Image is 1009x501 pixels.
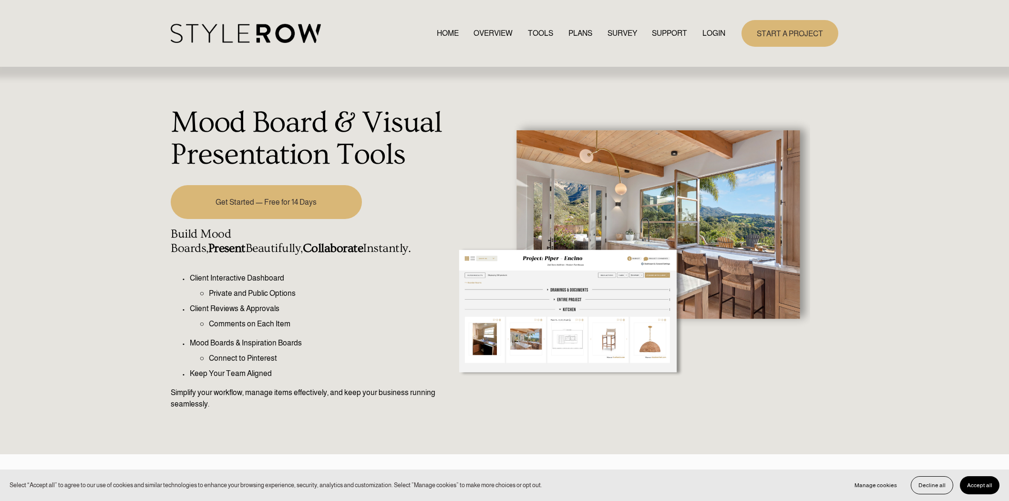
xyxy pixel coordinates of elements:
p: Comments on Each Item [209,318,446,330]
p: Client Interactive Dashboard [190,272,446,284]
button: Decline all [911,476,953,494]
img: StyleRow [171,24,321,43]
a: Get Started — Free for 14 Days [171,185,361,219]
p: Keep Your Team Aligned [190,368,446,379]
p: Select “Accept all” to agree to our use of cookies and similar technologies to enhance your brows... [10,480,542,490]
a: TOOLS [528,27,553,40]
a: START A PROJECT [741,20,838,46]
strong: Present [208,241,246,255]
p: Connect to Pinterest [209,353,446,364]
p: Simplify your workflow, manage items effectively, and keep your business running seamlessly. [171,387,446,410]
h4: Build Mood Boards, Beautifully, Instantly. [171,227,446,256]
button: Accept all [960,476,999,494]
a: LOGIN [702,27,725,40]
a: folder dropdown [652,27,687,40]
button: Manage cookies [847,476,904,494]
strong: Collaborate [303,241,363,255]
a: HOME [437,27,459,40]
p: Client Reviews & Approvals [190,303,446,314]
p: Private and Public Options [209,288,446,299]
a: PLANS [568,27,592,40]
span: Decline all [918,482,946,489]
a: OVERVIEW [474,27,513,40]
h1: Mood Board & Visual Presentation Tools [171,107,446,171]
span: Accept all [967,482,992,489]
span: Manage cookies [855,482,897,489]
span: SUPPORT [652,28,687,39]
p: Mood Boards & Inspiration Boards [190,337,446,349]
a: SURVEY [607,27,637,40]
